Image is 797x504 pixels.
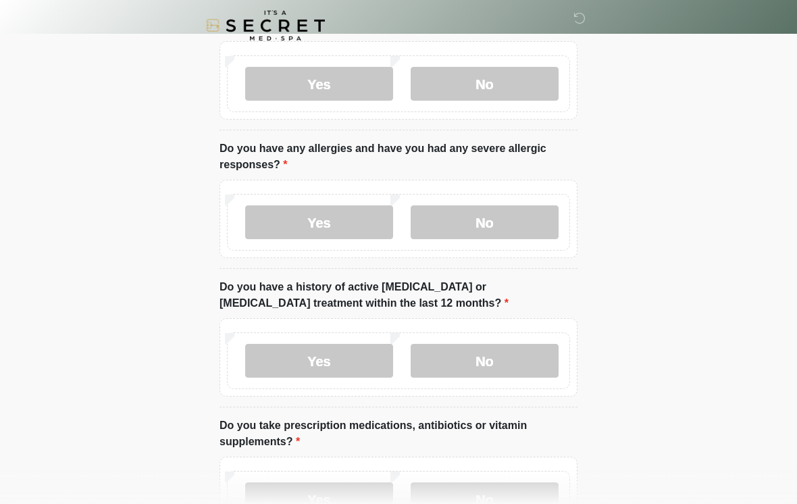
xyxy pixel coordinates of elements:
label: Yes [245,344,393,378]
label: Do you have any allergies and have you had any severe allergic responses? [220,141,577,173]
label: No [411,205,559,239]
label: No [411,344,559,378]
label: No [411,67,559,101]
label: Yes [245,205,393,239]
img: It's A Secret Med Spa Logo [206,10,325,41]
label: Yes [245,67,393,101]
label: Do you take prescription medications, antibiotics or vitamin supplements? [220,418,577,450]
label: Do you have a history of active [MEDICAL_DATA] or [MEDICAL_DATA] treatment within the last 12 mon... [220,279,577,311]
